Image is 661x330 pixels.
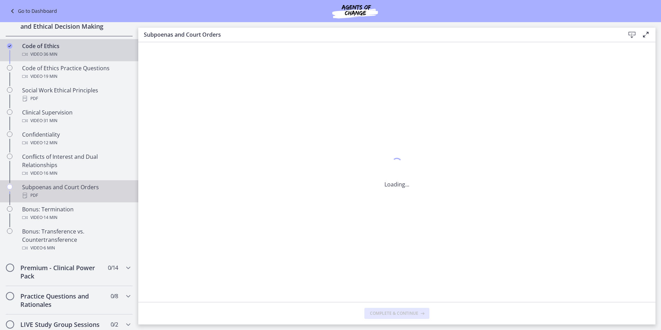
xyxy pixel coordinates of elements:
[22,153,130,177] div: Conflicts of Interest and Dual Relationships
[22,227,130,252] div: Bonus: Transference vs. Countertransference
[22,130,130,147] div: Confidentiality
[20,264,105,280] h2: Premium - Clinical Power Pack
[22,169,130,177] div: Video
[43,72,57,81] span: · 19 min
[22,213,130,222] div: Video
[43,50,57,58] span: · 36 min
[364,308,429,319] button: Complete & continue
[22,205,130,222] div: Bonus: Termination
[22,183,130,200] div: Subpoenas and Court Orders
[22,117,130,125] div: Video
[22,244,130,252] div: Video
[108,264,118,272] span: 0 / 14
[22,86,130,103] div: Social Work Ethical Principles
[22,42,130,58] div: Code of Ethics
[8,7,57,15] a: Go to Dashboard
[22,108,130,125] div: Clinical Supervision
[43,117,57,125] span: · 31 min
[20,320,105,329] h2: LIVE Study Group Sessions
[370,311,418,316] span: Complete & continue
[22,139,130,147] div: Video
[20,14,105,30] h2: Unit 4: Professional Ethics and Ethical Decision Making
[111,292,118,300] span: 0 / 8
[22,191,130,200] div: PDF
[20,292,105,309] h2: Practice Questions and Rationales
[22,94,130,103] div: PDF
[314,3,397,19] img: Agents of Change
[22,72,130,81] div: Video
[43,213,57,222] span: · 14 min
[111,320,118,329] span: 0 / 2
[43,244,55,252] span: · 6 min
[22,50,130,58] div: Video
[7,43,12,49] i: Completed
[43,169,57,177] span: · 16 min
[384,156,409,172] div: 1
[144,30,614,39] h3: Subpoenas and Court Orders
[22,64,130,81] div: Code of Ethics Practice Questions
[43,139,57,147] span: · 12 min
[384,180,409,189] p: Loading...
